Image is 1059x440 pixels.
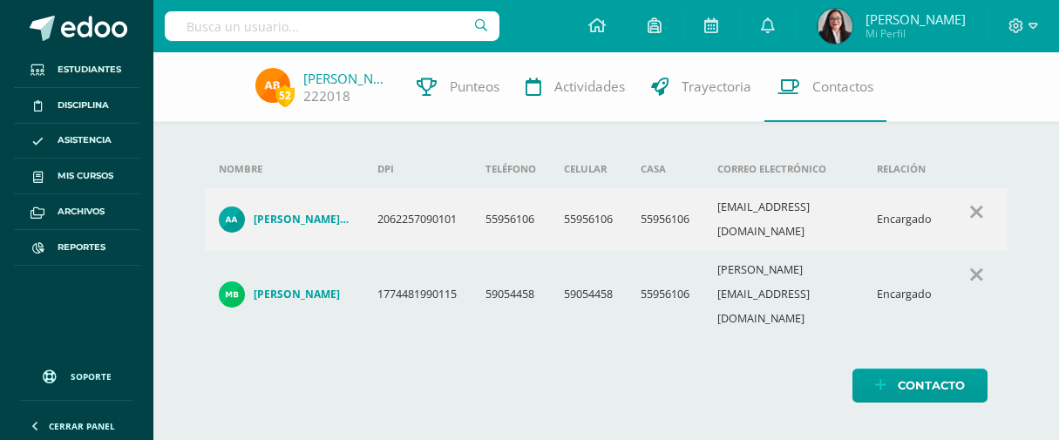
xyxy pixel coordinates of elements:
[627,150,703,188] th: Casa
[450,78,499,96] span: Punteos
[472,150,550,188] th: Teléfono
[863,251,946,338] td: Encargado
[255,68,290,103] img: ebab021af3df7c71433e42b914a4afe1.png
[703,251,862,338] td: [PERSON_NAME][EMAIL_ADDRESS][DOMAIN_NAME]
[303,70,390,87] a: [PERSON_NAME]
[818,9,852,44] img: e273bec5909437e5d5b2daab1002684b.png
[275,85,295,106] span: 52
[254,288,340,301] h4: [PERSON_NAME]
[764,52,886,122] a: Contactos
[219,206,245,233] img: 5b59be62050e17c0b6d51a6b4f4f33eb.png
[703,150,862,188] th: Correo electrónico
[21,353,132,396] a: Soporte
[14,230,139,266] a: Reportes
[14,124,139,159] a: Asistencia
[58,205,105,219] span: Archivos
[550,150,627,188] th: Celular
[58,240,105,254] span: Reportes
[14,194,139,230] a: Archivos
[638,52,764,122] a: Trayectoria
[472,251,550,338] td: 59054458
[550,188,627,251] td: 55956106
[71,370,112,382] span: Soporte
[165,11,499,41] input: Busca un usuario...
[852,369,988,403] a: Contacto
[303,87,350,105] a: 222018
[363,150,471,188] th: DPI
[863,188,946,251] td: Encargado
[812,78,873,96] span: Contactos
[49,420,115,432] span: Cerrar panel
[513,52,638,122] a: Actividades
[58,133,112,147] span: Asistencia
[866,10,966,28] span: [PERSON_NAME]
[14,159,139,194] a: Mis cursos
[14,52,139,88] a: Estudiantes
[866,26,966,41] span: Mi Perfil
[627,188,703,251] td: 55956106
[682,78,751,96] span: Trayectoria
[863,150,946,188] th: Relación
[205,150,363,188] th: Nombre
[404,52,513,122] a: Punteos
[898,369,965,402] span: Contacto
[254,213,350,227] h4: [PERSON_NAME] Afe [PERSON_NAME]
[472,188,550,251] td: 55956106
[550,251,627,338] td: 59054458
[363,188,471,251] td: 2062257090101
[554,78,625,96] span: Actividades
[219,206,350,233] a: [PERSON_NAME] Afe [PERSON_NAME]
[219,281,245,308] img: 9c77823eb049b07227bf3f17697fb3de.png
[703,188,862,251] td: [EMAIL_ADDRESS][DOMAIN_NAME]
[363,251,471,338] td: 1774481990115
[58,169,113,183] span: Mis cursos
[219,281,350,308] a: [PERSON_NAME]
[627,251,703,338] td: 55956106
[14,88,139,124] a: Disciplina
[58,98,109,112] span: Disciplina
[58,63,121,77] span: Estudiantes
